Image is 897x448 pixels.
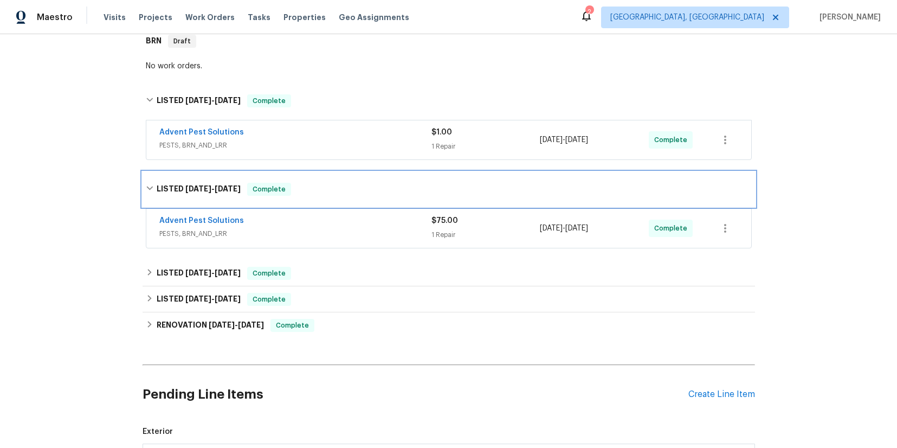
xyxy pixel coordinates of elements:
[431,129,452,136] span: $1.00
[143,260,755,286] div: LISTED [DATE]-[DATE]Complete
[37,12,73,23] span: Maestro
[431,229,540,240] div: 1 Repair
[248,294,290,305] span: Complete
[143,312,755,338] div: RENOVATION [DATE]-[DATE]Complete
[159,140,431,151] span: PESTS, BRN_AND_LRR
[185,269,211,277] span: [DATE]
[159,228,431,239] span: PESTS, BRN_AND_LRR
[185,185,241,193] span: -
[283,12,326,23] span: Properties
[104,12,126,23] span: Visits
[431,141,540,152] div: 1 Repair
[248,95,290,106] span: Complete
[688,389,755,400] div: Create Line Item
[185,269,241,277] span: -
[143,369,688,420] h2: Pending Line Items
[143,24,755,59] div: BRN Draft
[654,223,692,234] span: Complete
[185,295,211,303] span: [DATE]
[143,426,755,437] span: Exterior
[185,97,211,104] span: [DATE]
[565,225,588,232] span: [DATE]
[565,136,588,144] span: [DATE]
[431,217,458,225] span: $75.00
[146,61,752,72] div: No work orders.
[610,12,764,23] span: [GEOGRAPHIC_DATA], [GEOGRAPHIC_DATA]
[540,223,588,234] span: -
[248,268,290,279] span: Complete
[143,286,755,312] div: LISTED [DATE]-[DATE]Complete
[143,84,755,118] div: LISTED [DATE]-[DATE]Complete
[143,172,755,207] div: LISTED [DATE]-[DATE]Complete
[209,321,264,329] span: -
[215,269,241,277] span: [DATE]
[248,14,270,21] span: Tasks
[654,135,692,145] span: Complete
[540,225,563,232] span: [DATE]
[185,185,211,193] span: [DATE]
[585,7,593,17] div: 2
[185,295,241,303] span: -
[159,129,244,136] a: Advent Pest Solutions
[540,135,588,145] span: -
[185,97,241,104] span: -
[209,321,235,329] span: [DATE]
[540,136,563,144] span: [DATE]
[157,319,264,332] h6: RENOVATION
[272,320,313,331] span: Complete
[157,267,241,280] h6: LISTED
[157,94,241,107] h6: LISTED
[815,12,881,23] span: [PERSON_NAME]
[185,12,235,23] span: Work Orders
[248,184,290,195] span: Complete
[157,183,241,196] h6: LISTED
[215,185,241,193] span: [DATE]
[159,217,244,225] a: Advent Pest Solutions
[215,295,241,303] span: [DATE]
[169,36,195,47] span: Draft
[146,35,162,48] h6: BRN
[157,293,241,306] h6: LISTED
[339,12,409,23] span: Geo Assignments
[238,321,264,329] span: [DATE]
[215,97,241,104] span: [DATE]
[139,12,172,23] span: Projects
